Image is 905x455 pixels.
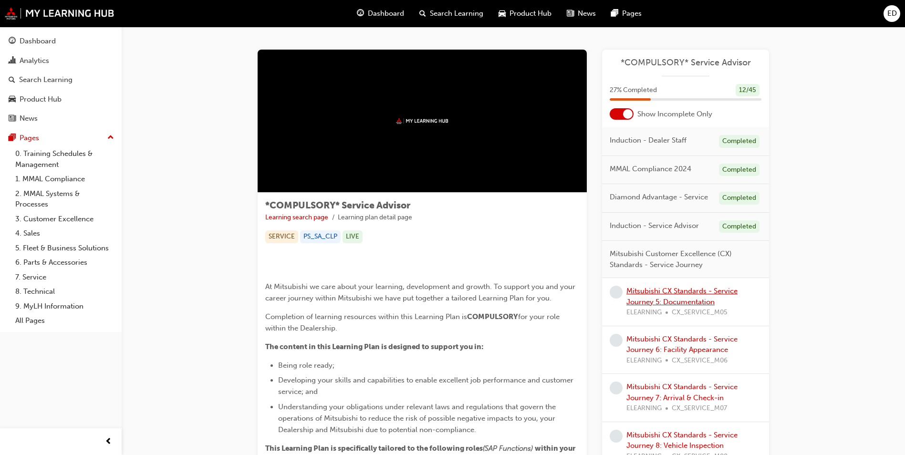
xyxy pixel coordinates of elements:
[20,113,38,124] div: News
[578,8,596,19] span: News
[368,8,404,19] span: Dashboard
[11,212,118,227] a: 3. Customer Excellence
[637,109,712,120] span: Show Incomplete Only
[343,230,363,243] div: LIVE
[338,212,412,223] li: Learning plan detail page
[300,230,341,243] div: PS_SA_CLP
[419,8,426,20] span: search-icon
[4,129,118,147] button: Pages
[567,8,574,20] span: news-icon
[491,4,559,23] a: car-iconProduct Hub
[719,164,759,176] div: Completed
[265,282,577,302] span: At Mitsubishi we care about your learning, development and growth. To support you and your career...
[603,4,649,23] a: pages-iconPages
[672,355,728,366] span: CX_SERVICE_M06
[265,444,483,453] span: This Learning Plan is specifically tailored to the following roles
[483,444,533,453] span: (SAP Functions)
[265,312,562,332] span: for your role within the Dealership.
[9,57,16,65] span: chart-icon
[610,286,623,299] span: learningRecordVerb_NONE-icon
[9,114,16,123] span: news-icon
[626,431,738,450] a: Mitsubishi CX Standards - Service Journey 8: Vehicle Inspection
[4,110,118,127] a: News
[610,85,657,96] span: 27 % Completed
[9,134,16,143] span: pages-icon
[499,8,506,20] span: car-icon
[265,200,410,211] span: *COMPULSORY* Service Advisor
[610,248,754,270] span: Mitsubishi Customer Excellence (CX) Standards - Service Journey
[20,36,56,47] div: Dashboard
[5,7,114,20] img: mmal
[510,8,551,19] span: Product Hub
[719,192,759,205] div: Completed
[11,255,118,270] a: 6. Parts & Accessories
[887,8,897,19] span: ED
[559,4,603,23] a: news-iconNews
[9,37,16,46] span: guage-icon
[719,135,759,148] div: Completed
[610,164,691,175] span: MMAL Compliance 2024
[719,220,759,233] div: Completed
[736,84,759,97] div: 12 / 45
[4,71,118,89] a: Search Learning
[610,334,623,347] span: learningRecordVerb_NONE-icon
[11,186,118,212] a: 2. MMAL Systems & Processes
[278,403,558,434] span: Understanding your obligations under relevant laws and regulations that govern the operations of ...
[610,135,687,146] span: Induction - Dealer Staff
[11,172,118,186] a: 1. MMAL Compliance
[278,376,575,396] span: Developing your skills and capabilities to enable excellent job performance and customer service;...
[884,5,900,22] button: ED
[349,4,412,23] a: guage-iconDashboard
[610,57,761,68] a: *COMPULSORY* Service Advisor
[626,403,662,414] span: ELEARNING
[610,430,623,443] span: learningRecordVerb_NONE-icon
[4,91,118,108] a: Product Hub
[9,95,16,104] span: car-icon
[430,8,483,19] span: Search Learning
[626,287,738,306] a: Mitsubishi CX Standards - Service Journey 5: Documentation
[20,133,39,144] div: Pages
[610,382,623,394] span: learningRecordVerb_NONE-icon
[11,284,118,299] a: 8. Technical
[9,76,15,84] span: search-icon
[20,55,49,66] div: Analytics
[610,192,708,203] span: Diamond Advantage - Service
[626,355,662,366] span: ELEARNING
[412,4,491,23] a: search-iconSearch Learning
[278,361,334,370] span: Being role ready;
[11,241,118,256] a: 5. Fleet & Business Solutions
[11,299,118,314] a: 9. MyLH Information
[265,213,328,221] a: Learning search page
[357,8,364,20] span: guage-icon
[11,313,118,328] a: All Pages
[4,32,118,50] a: Dashboard
[626,307,662,318] span: ELEARNING
[4,31,118,129] button: DashboardAnalyticsSearch LearningProduct HubNews
[20,94,62,105] div: Product Hub
[4,52,118,70] a: Analytics
[265,312,467,321] span: Completion of learning resources within this Learning Plan is
[105,436,112,448] span: prev-icon
[107,132,114,144] span: up-icon
[265,230,298,243] div: SERVICE
[626,383,738,402] a: Mitsubishi CX Standards - Service Journey 7: Arrival & Check-in
[626,335,738,354] a: Mitsubishi CX Standards - Service Journey 6: Facility Appearance
[11,146,118,172] a: 0. Training Schedules & Management
[672,307,728,318] span: CX_SERVICE_M05
[11,226,118,241] a: 4. Sales
[610,220,699,231] span: Induction - Service Advisor
[611,8,618,20] span: pages-icon
[265,342,484,351] span: The content in this Learning Plan is designed to support you in:
[19,74,73,85] div: Search Learning
[11,270,118,285] a: 7. Service
[672,403,727,414] span: CX_SERVICE_M07
[396,118,448,124] img: mmal
[622,8,642,19] span: Pages
[467,312,518,321] span: COMPULSORY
